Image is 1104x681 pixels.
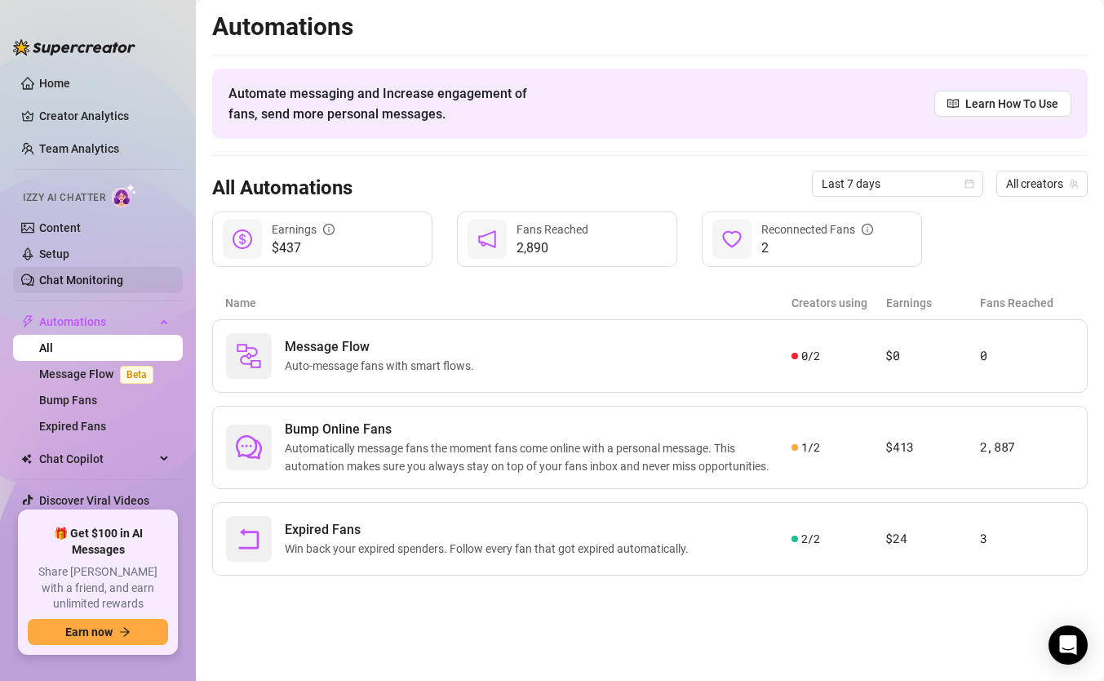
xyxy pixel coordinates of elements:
[13,39,135,56] img: logo-BBDzfeDw.svg
[885,438,979,457] article: $413
[323,224,335,235] span: info-circle
[28,564,168,612] span: Share [PERSON_NAME] with a friend, and earn unlimited rewards
[39,394,97,407] a: Bump Fans
[39,494,149,507] a: Discover Viral Videos
[28,619,168,645] button: Earn nowarrow-right
[119,626,131,638] span: arrow-right
[272,238,335,258] span: $437
[39,247,69,260] a: Setup
[39,103,170,129] a: Creator Analytics
[722,229,742,249] span: heart
[21,453,32,465] img: Chat Copilot
[39,367,160,381] a: Message FlowBeta
[236,434,262,461] span: comment
[120,366,153,384] span: Beta
[285,540,695,558] span: Win back your expired spenders. Follow every fan that got expired automatically.
[801,347,820,365] span: 0 / 2
[980,438,1074,457] article: 2,887
[822,171,973,196] span: Last 7 days
[980,346,1074,366] article: 0
[801,438,820,456] span: 1 / 2
[980,294,1075,312] article: Fans Reached
[285,520,695,540] span: Expired Fans
[885,346,979,366] article: $0
[965,95,1058,113] span: Learn How To Use
[761,220,873,238] div: Reconnected Fans
[285,439,791,475] span: Automatically message fans the moment fans come online with a personal message. This automation m...
[23,190,105,206] span: Izzy AI Chatter
[39,309,155,335] span: Automations
[272,220,335,238] div: Earnings
[39,142,119,155] a: Team Analytics
[65,625,113,639] span: Earn now
[801,530,820,548] span: 2 / 2
[1006,171,1078,196] span: All creators
[285,357,481,375] span: Auto-message fans with smart flows.
[233,229,252,249] span: dollar
[21,315,34,328] span: thunderbolt
[39,77,70,90] a: Home
[285,337,481,357] span: Message Flow
[212,11,1088,42] h2: Automations
[228,83,543,124] span: Automate messaging and Increase engagement of fans, send more personal messages.
[886,294,981,312] article: Earnings
[285,420,791,439] span: Bump Online Fans
[862,224,873,235] span: info-circle
[225,294,791,312] article: Name
[947,98,959,109] span: read
[477,229,497,249] span: notification
[39,446,155,472] span: Chat Copilot
[39,274,123,287] a: Chat Monitoring
[1069,179,1079,189] span: team
[980,529,1074,549] article: 3
[517,238,588,258] span: 2,890
[39,341,53,354] a: All
[39,420,106,433] a: Expired Fans
[1049,625,1088,665] div: Open Intercom Messenger
[212,176,352,202] h3: All Automations
[236,526,262,552] span: rollback
[517,223,588,236] span: Fans Reached
[761,238,873,258] span: 2
[28,526,168,558] span: 🎁 Get $100 in AI Messages
[791,294,886,312] article: Creators using
[885,529,979,549] article: $24
[112,184,137,207] img: AI Chatter
[934,91,1071,117] a: Learn How To Use
[964,179,974,189] span: calendar
[236,343,262,369] img: svg%3e
[39,221,81,234] a: Content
